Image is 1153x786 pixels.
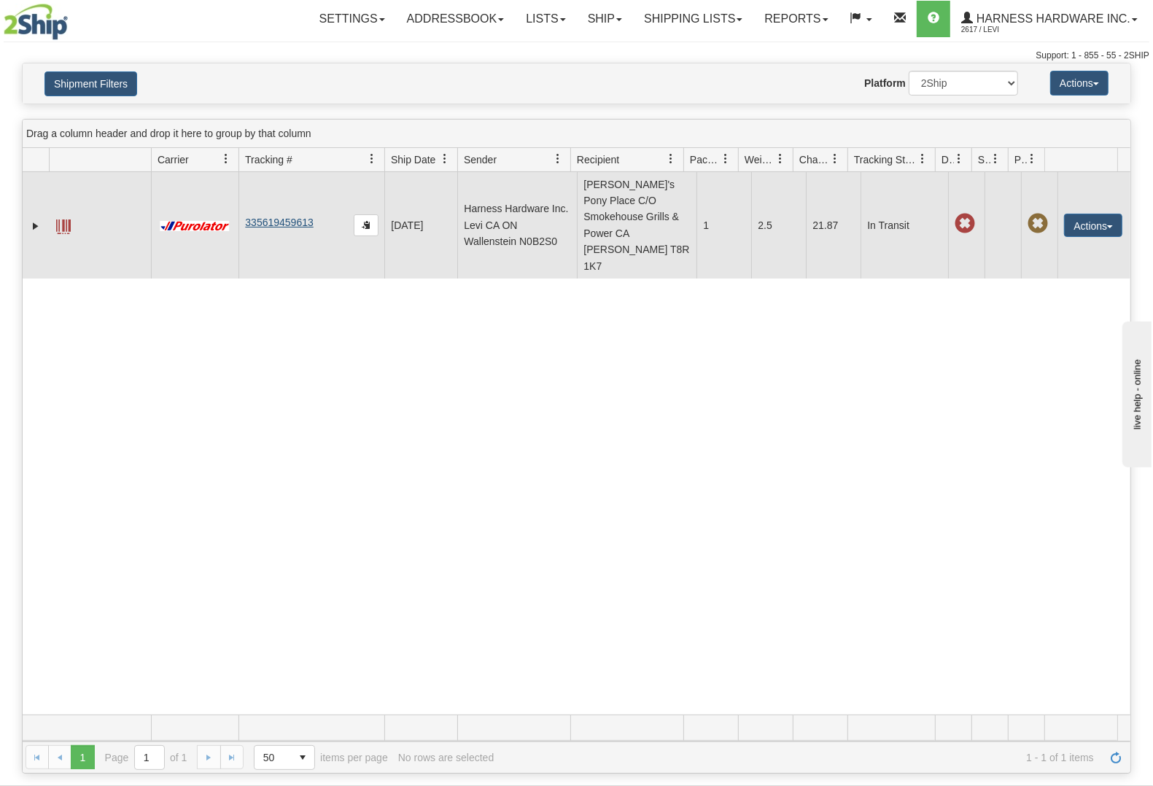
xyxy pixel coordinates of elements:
a: Ship Date filter column settings [432,147,457,171]
span: Sender [464,152,497,167]
button: Copy to clipboard [354,214,378,236]
td: 1 [696,172,751,279]
span: 2617 / Levi [961,23,1071,37]
span: Page sizes drop down [254,745,315,770]
td: 2.5 [751,172,806,279]
a: Reports [753,1,839,37]
span: items per page [254,745,388,770]
a: Shipping lists [633,1,753,37]
span: 1 - 1 of 1 items [504,752,1094,763]
img: 11 - Purolator [158,221,232,232]
a: Ship [577,1,633,37]
label: Platform [864,76,906,90]
td: 21.87 [806,172,861,279]
td: [DATE] [384,172,457,279]
a: 335619459613 [245,217,313,228]
span: Page 1 [71,745,94,769]
div: Support: 1 - 855 - 55 - 2SHIP [4,50,1149,62]
a: Carrier filter column settings [214,147,238,171]
a: Expand [28,219,43,233]
a: Refresh [1104,745,1127,769]
td: [PERSON_NAME]'s Pony Place C/O Smokehouse Grills & Power CA [PERSON_NAME] T8R 1K7 [577,172,696,279]
span: Tracking Status [854,152,917,167]
span: Tracking # [245,152,292,167]
input: Page 1 [135,746,164,769]
a: Sender filter column settings [546,147,570,171]
span: Recipient [577,152,619,167]
a: Tracking Status filter column settings [910,147,935,171]
a: Harness Hardware Inc. 2617 / Levi [950,1,1149,37]
a: Addressbook [396,1,516,37]
button: Actions [1050,71,1109,96]
a: Settings [308,1,396,37]
button: Shipment Filters [44,71,137,96]
div: No rows are selected [398,752,494,763]
div: live help - online [11,12,135,23]
span: Shipment Issues [978,152,990,167]
img: logo2617.jpg [4,4,68,40]
span: Page of 1 [105,745,187,770]
a: Tracking # filter column settings [360,147,384,171]
a: Packages filter column settings [713,147,738,171]
a: Recipient filter column settings [659,147,683,171]
span: Charge [799,152,830,167]
span: Pickup Not Assigned [1028,214,1048,234]
a: Charge filter column settings [823,147,847,171]
a: Lists [515,1,576,37]
span: 50 [263,750,282,765]
a: Delivery Status filter column settings [947,147,971,171]
span: Harness Hardware Inc. [973,12,1130,25]
span: Late [955,214,975,234]
a: Weight filter column settings [768,147,793,171]
a: Shipment Issues filter column settings [983,147,1008,171]
a: Label [56,213,71,236]
div: grid grouping header [23,120,1130,148]
span: select [291,746,314,769]
td: In Transit [861,172,948,279]
iframe: chat widget [1119,319,1152,467]
button: Actions [1064,214,1122,237]
span: Weight [745,152,775,167]
a: Pickup Status filter column settings [1020,147,1044,171]
td: Harness Hardware Inc. Levi CA ON Wallenstein N0B2S0 [457,172,577,279]
span: Carrier [158,152,189,167]
span: Ship Date [391,152,435,167]
span: Pickup Status [1014,152,1027,167]
span: Delivery Status [942,152,954,167]
span: Packages [690,152,721,167]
